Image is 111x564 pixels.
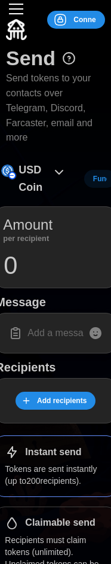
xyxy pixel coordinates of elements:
[18,161,46,196] p: USD Coin
[16,392,96,410] button: Add recipients
[6,19,27,40] img: Quidli
[47,11,105,29] button: Connect
[3,214,53,236] p: Amount
[5,463,106,487] p: Tokens are sent instantly (up to 200 recipients).
[37,392,87,409] span: Add recipients
[3,251,107,281] input: 0
[3,321,107,346] input: Add a message for recipients (optional)
[73,11,96,28] span: Connect
[25,517,95,529] h1: Claimable send
[3,236,53,242] p: per recipient
[6,45,55,71] h1: Send
[1,164,14,177] img: USD Coin (on Base)
[25,446,81,459] h1: Instant send
[93,170,107,187] span: Fund
[6,71,105,145] p: Send tokens to your contacts over Telegram, Discord, Farcaster, email and more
